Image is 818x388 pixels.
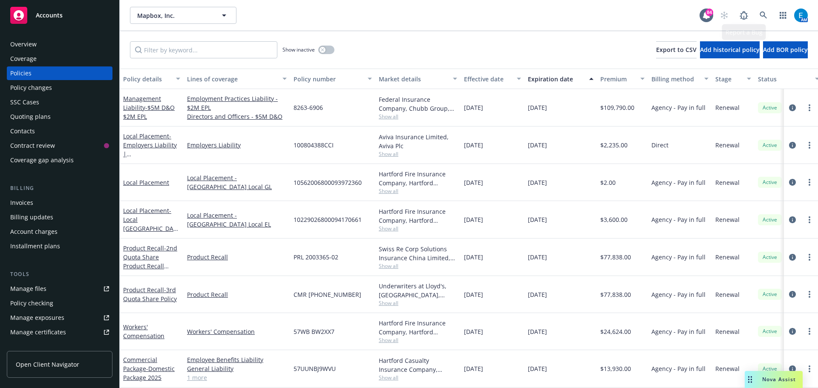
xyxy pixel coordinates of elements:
a: Workers' Compensation [123,323,164,340]
button: Add historical policy [700,41,760,58]
div: Manage claims [10,340,53,354]
div: Manage certificates [10,325,66,339]
span: [DATE] [528,327,547,336]
a: Employee Benefits Liability [187,355,287,364]
a: Contacts [7,124,112,138]
span: Show all [379,150,457,158]
a: Product Recall [123,286,177,303]
span: 10229026800094170661 [294,215,362,224]
button: Lines of coverage [184,69,290,89]
span: Active [761,141,778,149]
a: Start snowing [716,7,733,24]
button: Add BOR policy [763,41,808,58]
div: Policy changes [10,81,52,95]
a: circleInformation [787,140,798,150]
span: Active [761,365,778,373]
span: Agency - Pay in full [651,253,706,262]
span: Show all [379,113,457,120]
a: Coverage [7,52,112,66]
a: more [804,289,815,299]
div: Underwriters at Lloyd's, [GEOGRAPHIC_DATA], [PERSON_NAME] of London, CRC Group [379,282,457,299]
span: Agency - Pay in full [651,103,706,112]
span: [DATE] [528,215,547,224]
a: Local Placement [123,178,169,187]
span: Add historical policy [700,46,760,54]
span: Agency - Pay in full [651,327,706,336]
button: Mapbox, Inc. [130,7,236,24]
a: more [804,103,815,113]
span: [DATE] [464,103,483,112]
a: more [804,140,815,150]
span: [DATE] [528,364,547,373]
a: Report a Bug [735,7,752,24]
div: Contract review [10,139,55,152]
button: Stage [712,69,755,89]
button: Market details [375,69,461,89]
div: Tools [7,270,112,279]
a: more [804,364,815,374]
button: Policy number [290,69,375,89]
a: SSC Cases [7,95,112,109]
span: Renewal [715,141,740,149]
span: Export to CSV [656,46,697,54]
div: Hartford Fire Insurance Company, Hartford Insurance Group [379,207,457,225]
span: Renewal [715,103,740,112]
span: Active [761,104,778,112]
button: Nova Assist [745,371,803,388]
div: Billing method [651,75,699,83]
div: Account charges [10,225,58,239]
div: Federal Insurance Company, Chubb Group, CRC Group [379,95,457,113]
div: Overview [10,37,37,51]
span: Active [761,328,778,335]
span: $3,600.00 [600,215,628,224]
a: Product Recall [187,253,287,262]
a: Local Placement [123,132,177,176]
a: Manage claims [7,340,112,354]
a: Accounts [7,3,112,27]
span: [DATE] [464,178,483,187]
div: Status [758,75,810,83]
span: [DATE] [464,141,483,149]
div: Drag to move [745,371,755,388]
img: photo [794,9,808,22]
span: Agency - Pay in full [651,178,706,187]
a: Employers Liability [187,141,287,149]
span: Show all [379,262,457,270]
a: circleInformation [787,103,798,113]
span: 57UUNBJ9WVU [294,364,336,373]
span: Nova Assist [762,376,796,383]
div: Expiration date [528,75,584,83]
a: Local Placement - [GEOGRAPHIC_DATA] Local EL [187,211,287,229]
div: Premium [600,75,635,83]
a: 1 more [187,373,287,382]
span: Agency - Pay in full [651,290,706,299]
div: Coverage gap analysis [10,153,74,167]
span: [DATE] [464,215,483,224]
a: Commercial Package [123,356,175,382]
span: [DATE] [528,253,547,262]
span: Direct [651,141,668,149]
a: circleInformation [787,177,798,187]
div: Invoices [10,196,33,210]
span: Show all [379,336,457,344]
span: 10562006800093972360 [294,178,362,187]
span: Show all [379,299,457,307]
a: Employment Practices Liability - $2M EPL [187,94,287,112]
div: Billing updates [10,210,53,224]
span: - $5M D&O $2M EPL [123,103,175,121]
div: 84 [706,9,713,16]
div: Manage files [10,282,46,296]
span: Show all [379,225,457,232]
span: 8263-6906 [294,103,323,112]
span: [DATE] [464,290,483,299]
span: Active [761,178,778,186]
div: Aviva Insurance Limited, Aviva Plc [379,132,457,150]
button: Effective date [461,69,524,89]
a: more [804,326,815,336]
div: Installment plans [10,239,60,253]
a: more [804,215,815,225]
a: circleInformation [787,289,798,299]
button: Policy details [120,69,184,89]
span: - Employers Liability | [GEOGRAPHIC_DATA] EL [123,132,177,176]
span: $77,838.00 [600,253,631,262]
